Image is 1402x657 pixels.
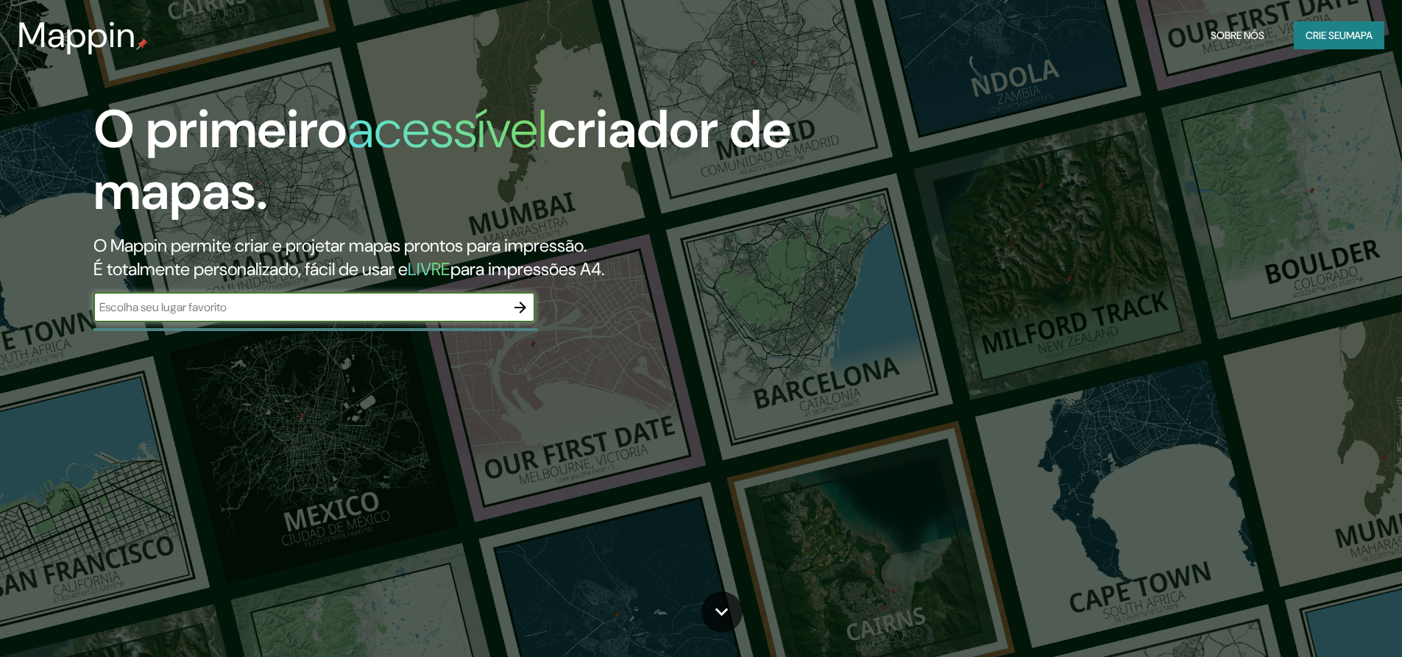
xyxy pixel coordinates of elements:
font: Sobre nós [1211,29,1264,42]
button: Sobre nós [1205,21,1270,49]
font: O primeiro [93,95,347,163]
font: mapa [1346,29,1373,42]
font: LIVRE [408,258,450,280]
button: Crie seumapa [1294,21,1384,49]
img: pino de mapa [136,38,148,50]
font: criador de mapas. [93,95,791,225]
font: para impressões A4. [450,258,604,280]
font: Crie seu [1306,29,1346,42]
font: É totalmente personalizado, fácil de usar e [93,258,408,280]
font: acessível [347,95,547,163]
font: O Mappin permite criar e projetar mapas prontos para impressão. [93,234,587,257]
font: Mappin [18,12,136,58]
input: Escolha seu lugar favorito [93,299,506,316]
